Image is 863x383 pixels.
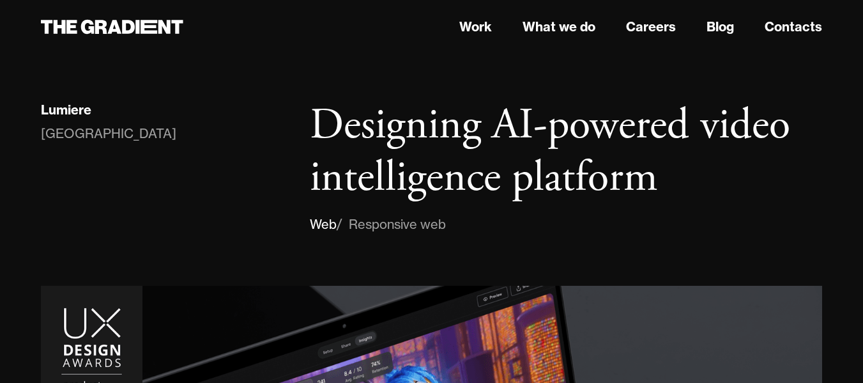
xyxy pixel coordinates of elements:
a: Careers [626,17,676,36]
div: Lumiere [41,102,91,118]
div: [GEOGRAPHIC_DATA] [41,123,176,144]
a: Contacts [765,17,822,36]
div: Web [310,214,337,235]
div: / Responsive web [337,214,446,235]
a: Blog [706,17,734,36]
a: Work [459,17,492,36]
h1: Designing AI-powered video intelligence platform [310,100,822,204]
a: What we do [523,17,595,36]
